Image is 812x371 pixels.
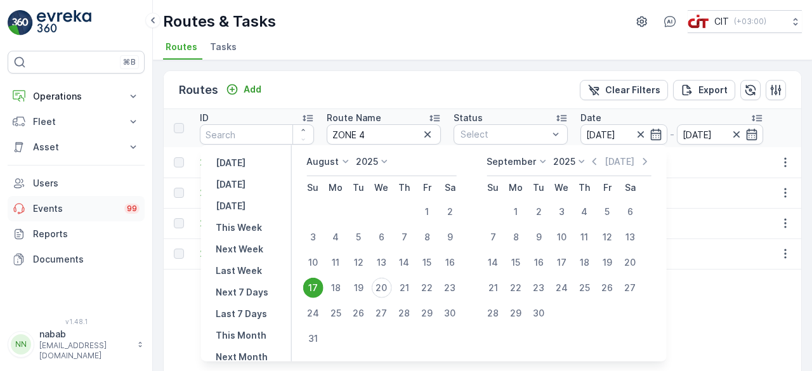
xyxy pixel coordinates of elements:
button: Asset [8,134,145,160]
div: 12 [348,252,369,273]
a: 216172 [200,247,314,260]
div: 15 [417,252,437,273]
div: Toggle Row Selected [174,249,184,259]
button: Today [211,177,251,192]
p: Asset [33,141,119,153]
div: 18 [574,252,594,273]
button: Export [673,80,735,100]
th: Saturday [619,176,641,199]
div: 19 [348,278,369,298]
button: Yesterday [211,155,251,171]
p: August [306,155,339,168]
span: Routes [166,41,197,53]
th: Thursday [573,176,596,199]
div: 13 [620,227,640,247]
img: logo_light-DOdMpM7g.png [37,10,91,36]
th: Wednesday [550,176,573,199]
td: [DATE] [574,238,769,269]
div: 5 [348,227,369,247]
img: logo [8,10,33,36]
p: Last 7 Days [216,308,267,320]
button: This Week [211,220,267,235]
div: 6 [371,227,391,247]
span: 216248 [200,156,314,169]
p: 2025 [356,155,378,168]
div: 16 [528,252,549,273]
button: Add [221,82,266,97]
th: Wednesday [370,176,393,199]
th: Friday [416,176,438,199]
button: Tomorrow [211,199,251,214]
div: 22 [506,278,526,298]
div: 23 [528,278,549,298]
p: Next Week [216,243,263,256]
div: 23 [440,278,460,298]
p: [EMAIL_ADDRESS][DOMAIN_NAME] [39,341,131,361]
a: Events99 [8,196,145,221]
div: 2 [528,202,549,222]
div: 30 [528,303,549,323]
div: 3 [303,227,323,247]
p: [DATE] [216,178,246,191]
div: 3 [551,202,572,222]
p: September [487,155,536,168]
button: CIT(+03:00) [688,10,802,33]
div: 24 [303,303,323,323]
div: 17 [303,278,323,298]
div: 16 [440,252,460,273]
a: Documents [8,247,145,272]
input: Search [327,124,441,145]
div: 25 [325,303,346,323]
a: 216186 [200,186,314,199]
p: Fleet [33,115,119,128]
div: 19 [597,252,617,273]
p: Routes & Tasks [163,11,276,32]
td: [DATE] [574,208,769,238]
div: 12 [597,227,617,247]
div: 21 [483,278,503,298]
div: 27 [620,278,640,298]
div: 1 [506,202,526,222]
div: 10 [303,252,323,273]
p: Add [244,83,261,96]
p: ( +03:00 ) [734,16,766,27]
div: 2 [440,202,460,222]
p: Events [33,202,117,215]
p: 99 [126,203,137,214]
div: 6 [620,202,640,222]
div: 17 [551,252,572,273]
div: 11 [574,227,594,247]
div: 29 [506,303,526,323]
span: 216183 [200,217,314,230]
div: 14 [394,252,414,273]
div: Toggle Row Selected [174,188,184,198]
div: 31 [303,329,323,349]
p: Routes [179,81,218,99]
p: This Week [216,221,262,234]
div: 25 [574,278,594,298]
p: CIT [714,15,729,28]
button: Last 7 Days [211,306,272,322]
th: Saturday [438,176,461,199]
input: dd/mm/yyyy [677,124,764,145]
p: Documents [33,253,140,266]
th: Sunday [481,176,504,199]
div: 21 [394,278,414,298]
button: Operations [8,84,145,109]
img: cit-logo_pOk6rL0.png [688,15,709,29]
div: 20 [620,252,640,273]
div: 22 [417,278,437,298]
button: NNnabab[EMAIL_ADDRESS][DOMAIN_NAME] [8,328,145,361]
p: [DATE] [605,155,634,168]
th: Thursday [393,176,416,199]
p: ⌘B [123,57,136,67]
input: Search [200,124,314,145]
p: Clear Filters [605,84,660,96]
button: Next Month [211,349,273,365]
div: 15 [506,252,526,273]
th: Monday [324,176,347,199]
button: This Month [211,328,272,343]
p: [DATE] [216,157,246,169]
div: 8 [417,227,437,247]
p: Next 7 Days [216,286,268,299]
